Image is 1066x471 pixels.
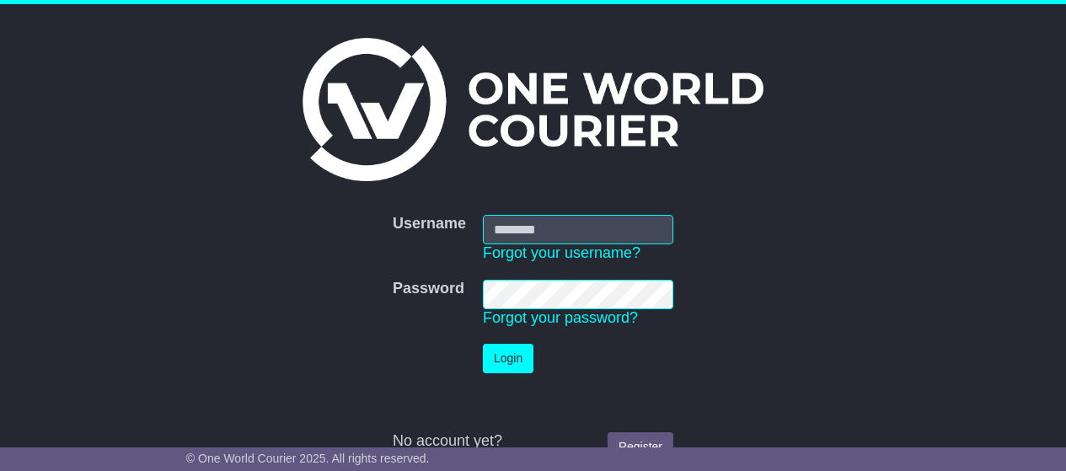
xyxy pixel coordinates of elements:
span: © One World Courier 2025. All rights reserved. [186,452,430,465]
a: Forgot your password? [483,309,638,326]
label: Password [393,280,464,298]
a: Register [608,432,673,462]
a: Forgot your username? [483,244,640,261]
img: One World [303,38,763,181]
label: Username [393,215,466,233]
button: Login [483,344,533,373]
div: No account yet? [393,432,673,451]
